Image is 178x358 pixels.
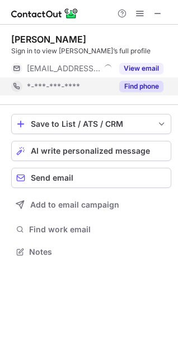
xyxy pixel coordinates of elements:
[31,146,150,155] span: AI write personalized message
[11,141,171,161] button: AI write personalized message
[11,7,78,20] img: ContactOut v5.3.10
[119,81,163,92] button: Reveal Button
[29,247,167,257] span: Notes
[11,168,171,188] button: Send email
[11,34,86,45] div: [PERSON_NAME]
[11,195,171,215] button: Add to email campaign
[27,63,100,74] span: [EMAIL_ADDRESS][DOMAIN_NAME]
[30,200,119,209] span: Add to email campaign
[31,120,152,128] div: Save to List / ATS / CRM
[11,114,171,134] button: save-profile-one-click
[11,46,171,56] div: Sign in to view [PERSON_NAME]’s full profile
[119,63,163,74] button: Reveal Button
[29,224,167,235] span: Find work email
[31,173,73,182] span: Send email
[11,244,171,260] button: Notes
[11,222,171,237] button: Find work email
